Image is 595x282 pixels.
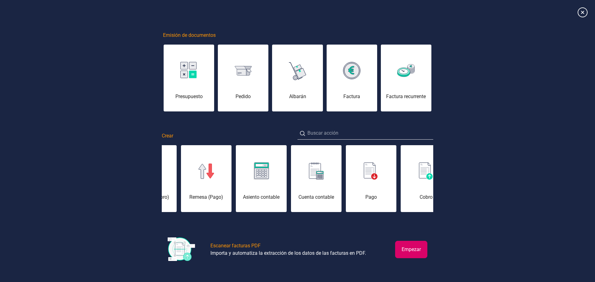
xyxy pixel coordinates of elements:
[163,32,216,39] span: Emisión de documentos
[180,62,198,80] img: img-presupuesto.svg
[162,132,173,140] span: Crear
[253,163,269,180] img: img-asiento-contable.svg
[419,163,433,180] img: img-cobro.svg
[210,242,261,249] div: Escanear facturas PDF
[198,163,214,179] img: img-remesa-pago.svg
[168,237,196,262] img: img-escanear-facturas-pdf.svg
[236,193,286,201] div: Asiento contable
[218,93,268,100] div: Pedido
[291,193,342,201] div: Cuenta contable
[381,93,431,100] div: Factura recurrente
[289,60,306,81] img: img-albaran.svg
[272,93,323,100] div: Albarán
[210,249,366,257] div: Importa y automatiza la extracción de los datos de las facturas en PDF.
[343,62,360,79] img: img-factura.svg
[297,127,433,140] input: Buscar acción
[181,193,231,201] div: Remesa (Pago)
[346,193,396,201] div: Pago
[164,93,214,100] div: Presupuesto
[397,64,415,77] img: img-factura-recurrente.svg
[235,66,252,76] img: img-pedido.svg
[364,163,378,180] img: img-pago.svg
[395,241,427,258] button: Empezar
[309,163,324,180] img: img-cuenta-contable.svg
[327,93,377,100] div: Factura
[401,193,451,201] div: Cobro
